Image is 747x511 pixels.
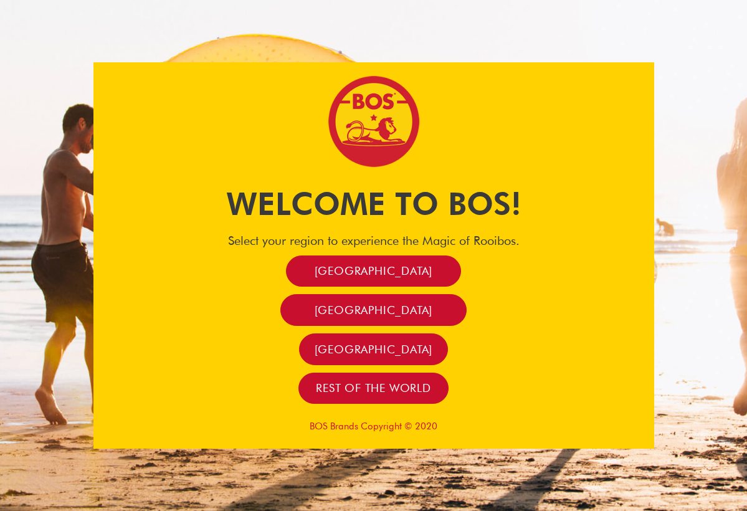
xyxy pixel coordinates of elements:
[286,255,462,287] a: [GEOGRAPHIC_DATA]
[93,233,654,248] h4: Select your region to experience the Magic of Rooibos.
[315,342,433,356] span: [GEOGRAPHIC_DATA]
[299,333,447,365] a: [GEOGRAPHIC_DATA]
[316,381,431,395] span: Rest of the world
[93,421,654,432] p: BOS Brands Copyright © 2020
[298,373,449,404] a: Rest of the world
[315,303,433,317] span: [GEOGRAPHIC_DATA]
[327,75,421,168] img: Bos Brands
[93,182,654,226] h1: Welcome to BOS!
[280,294,467,326] a: [GEOGRAPHIC_DATA]
[315,264,433,278] span: [GEOGRAPHIC_DATA]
